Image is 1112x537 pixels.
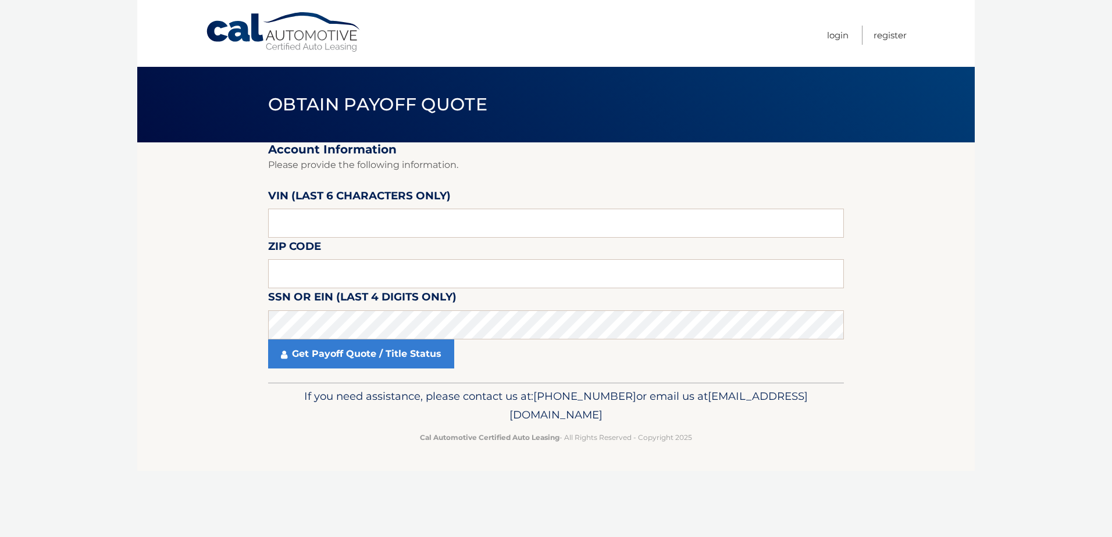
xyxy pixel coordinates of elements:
p: Please provide the following information. [268,157,844,173]
a: Cal Automotive [205,12,362,53]
h2: Account Information [268,142,844,157]
span: Obtain Payoff Quote [268,94,487,115]
span: [PHONE_NUMBER] [533,389,636,403]
a: Login [827,26,849,45]
p: If you need assistance, please contact us at: or email us at [276,387,836,424]
label: Zip Code [268,238,321,259]
a: Register [874,26,907,45]
a: Get Payoff Quote / Title Status [268,339,454,368]
p: - All Rights Reserved - Copyright 2025 [276,431,836,443]
strong: Cal Automotive Certified Auto Leasing [420,433,559,442]
label: SSN or EIN (last 4 digits only) [268,288,457,310]
label: VIN (last 6 characters only) [268,187,451,209]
